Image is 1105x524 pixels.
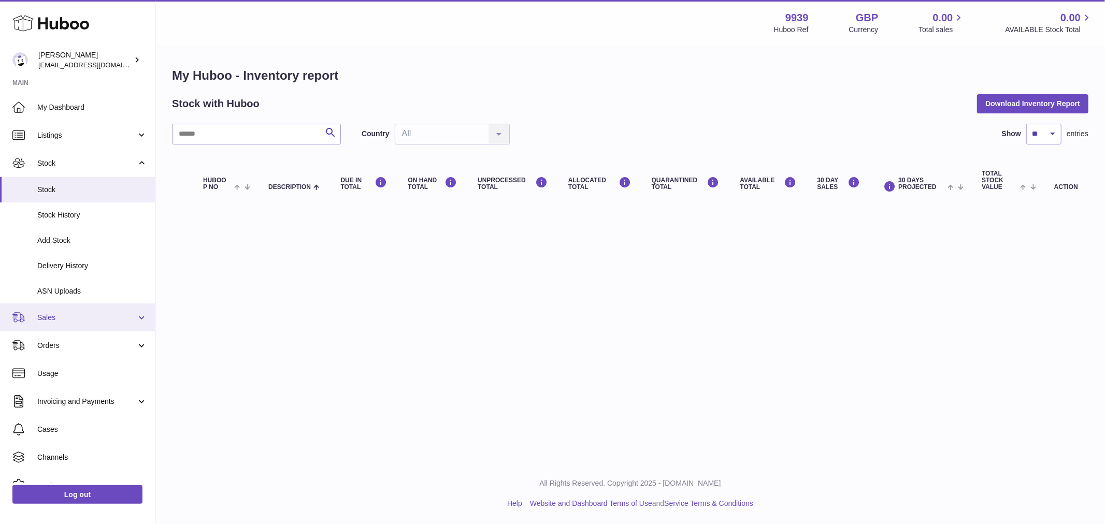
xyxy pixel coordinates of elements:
div: Currency [849,25,879,35]
a: Website and Dashboard Terms of Use [530,499,652,507]
span: 0.00 [1060,11,1081,25]
span: Stock History [37,210,147,220]
div: Action [1054,184,1078,191]
span: Stock [37,185,147,195]
h2: Stock with Huboo [172,97,260,111]
div: AVAILABLE Total [740,177,797,191]
span: AVAILABLE Stock Total [1005,25,1093,35]
h1: My Huboo - Inventory report [172,67,1088,84]
div: QUARANTINED Total [652,177,720,191]
span: 0.00 [933,11,953,25]
span: Cases [37,425,147,434]
a: 0.00 AVAILABLE Stock Total [1005,11,1093,35]
div: Huboo Ref [774,25,809,35]
button: Download Inventory Report [977,94,1088,113]
span: Description [268,184,311,191]
span: entries [1067,129,1088,139]
span: Channels [37,453,147,462]
strong: GBP [856,11,878,25]
span: Stock [37,158,136,168]
span: Usage [37,369,147,379]
a: Help [507,499,522,507]
span: My Dashboard [37,103,147,112]
span: Sales [37,313,136,323]
span: [EMAIL_ADDRESS][DOMAIN_NAME] [38,61,152,69]
div: ALLOCATED Total [568,177,631,191]
div: DUE IN TOTAL [340,177,387,191]
span: ASN Uploads [37,286,147,296]
span: Settings [37,481,147,490]
label: Country [362,129,390,139]
label: Show [1002,129,1021,139]
span: Total sales [919,25,965,35]
a: Service Terms & Conditions [664,499,753,507]
li: and [526,499,753,508]
div: [PERSON_NAME] [38,50,132,70]
span: Orders [37,341,136,351]
p: All Rights Reserved. Copyright 2025 - [DOMAIN_NAME] [164,478,1097,488]
div: 30 DAY SALES [817,177,860,191]
span: Huboo P no [203,177,232,191]
strong: 9939 [785,11,809,25]
span: Add Stock [37,236,147,245]
div: ON HAND Total [408,177,457,191]
span: Invoicing and Payments [37,397,136,406]
div: UNPROCESSED Total [478,177,548,191]
span: 30 DAYS PROJECTED [898,177,945,191]
span: Delivery History [37,261,147,271]
a: 0.00 Total sales [919,11,965,35]
a: Log out [12,485,142,504]
span: Total stock value [982,170,1017,191]
span: Listings [37,130,136,140]
img: internalAdmin-9939@internal.huboo.com [12,52,28,68]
